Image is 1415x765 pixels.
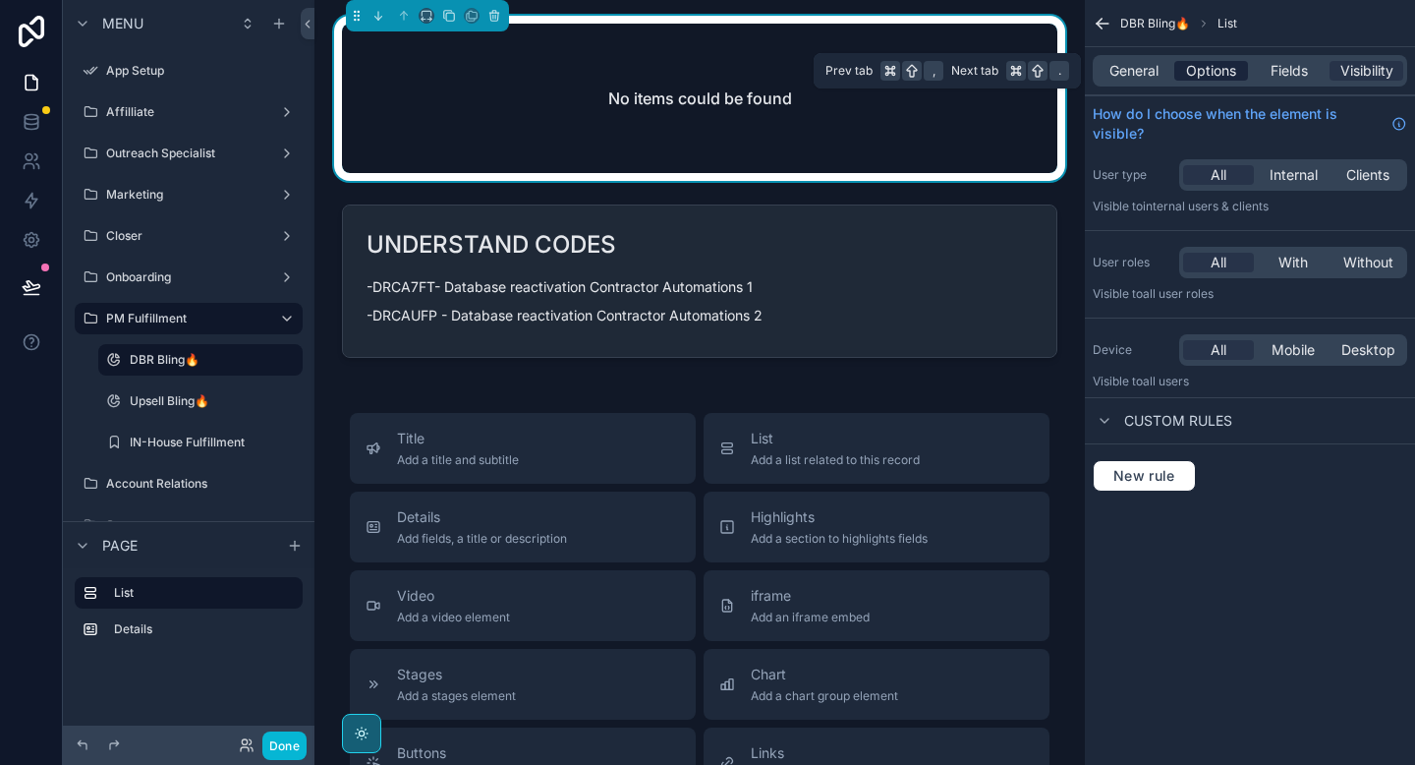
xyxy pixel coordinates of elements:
span: Video [397,586,510,606]
label: List [114,585,287,601]
label: IN-House Fulfillment [130,435,299,450]
span: DBR Bling🔥 [1120,16,1190,31]
label: Account Relations [106,476,299,492]
label: App Setup [106,63,299,79]
a: PM Fulfillment [75,303,303,334]
span: . [1051,63,1067,79]
a: DBR Bling🔥 [98,344,303,376]
label: Affilliate [106,104,271,120]
span: All user roles [1143,286,1214,301]
a: Closer [75,220,303,252]
span: All [1211,165,1226,185]
label: DBR Bling🔥 [130,352,291,368]
label: User roles [1093,255,1171,270]
span: Chart [751,665,898,684]
h2: No items could be found [608,87,792,110]
a: Affilliate [75,96,303,128]
span: , [926,63,941,79]
span: Add an iframe embed [751,610,870,625]
span: Page [102,536,138,556]
span: Mobile [1272,340,1315,360]
label: Device [1093,342,1171,358]
a: Upsell Bling🔥 [98,385,303,417]
span: Options [1186,61,1236,81]
span: Add a section to highlights fields [751,531,928,547]
a: Outreach Specialist [75,138,303,169]
a: App Setup [75,55,303,87]
label: Marketing [106,187,271,203]
label: Upsell Bling🔥 [130,393,299,409]
span: With [1278,253,1308,272]
span: Next tab [951,63,998,79]
span: Clients [1346,165,1389,185]
a: Onboarding [75,262,303,293]
span: Add a chart group element [751,688,898,704]
span: List [751,429,920,448]
button: DetailsAdd fields, a title or description [350,492,696,562]
span: Add a stages element [397,688,516,704]
span: Title [397,429,519,448]
a: How do I choose when the element is visible? [1093,104,1407,144]
button: VideoAdd a video element [350,570,696,641]
span: Internal [1270,165,1318,185]
span: Prev tab [825,63,873,79]
span: Add a title and subtitle [397,452,519,468]
span: Fields [1271,61,1308,81]
label: User type [1093,167,1171,183]
label: Onboarding [106,269,271,285]
span: List [1217,16,1237,31]
span: General [1109,61,1159,81]
span: Custom rules [1124,411,1232,431]
span: Highlights [751,507,928,527]
label: PM Fulfillment [106,311,263,326]
button: StagesAdd a stages element [350,649,696,720]
p: Visible to [1093,199,1407,214]
span: Add a video element [397,610,510,625]
span: Visibility [1340,61,1393,81]
div: scrollable content [63,568,314,665]
button: New rule [1093,460,1196,492]
label: Closer [106,228,271,244]
span: Buttons [397,743,536,763]
button: TitleAdd a title and subtitle [350,413,696,484]
span: How do I choose when the element is visible? [1093,104,1384,144]
p: Visible to [1093,374,1407,389]
button: iframeAdd an iframe embed [704,570,1049,641]
button: HighlightsAdd a section to highlights fields [704,492,1049,562]
span: Add a list related to this record [751,452,920,468]
button: Done [262,732,307,760]
label: Setter [106,517,299,533]
button: ChartAdd a chart group element [704,649,1049,720]
span: Details [397,507,567,527]
span: all users [1143,374,1189,388]
a: IN-House Fulfillment [98,427,303,458]
span: iframe [751,586,870,606]
span: Links [751,743,834,763]
span: All [1211,340,1226,360]
a: Setter [75,509,303,541]
span: Without [1343,253,1393,272]
a: Marketing [75,179,303,210]
span: Menu [102,14,143,33]
span: Internal users & clients [1143,199,1269,213]
p: Visible to [1093,286,1407,302]
span: Add fields, a title or description [397,531,567,547]
button: ListAdd a list related to this record [704,413,1049,484]
span: Stages [397,665,516,684]
label: Outreach Specialist [106,146,271,161]
span: Desktop [1341,340,1395,360]
span: All [1211,253,1226,272]
label: Details [114,621,295,637]
a: Account Relations [75,468,303,500]
span: New rule [1105,467,1183,485]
